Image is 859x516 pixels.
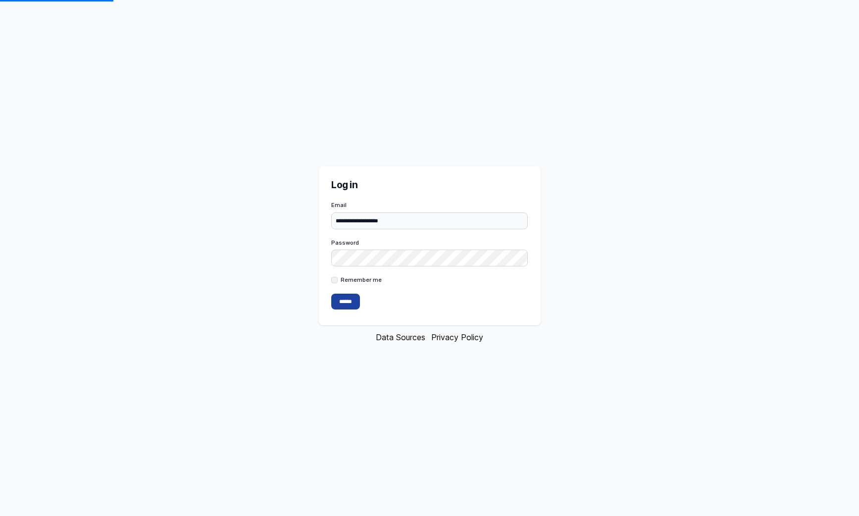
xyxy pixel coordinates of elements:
label: Remember me [341,276,382,284]
label: Email [331,201,528,209]
h2: Log in [331,179,528,192]
a: Data Sources [376,332,425,342]
a: Privacy Policy [431,332,483,342]
label: Password [331,239,528,247]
